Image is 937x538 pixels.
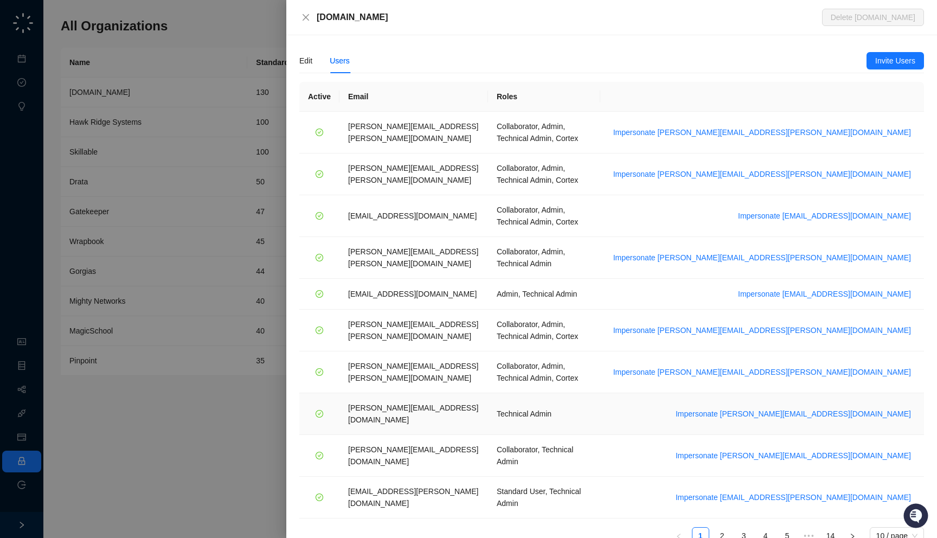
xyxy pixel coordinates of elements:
[488,435,600,477] td: Collaborator, Technical Admin
[488,477,600,518] td: Standard User, Technical Admin
[108,178,131,187] span: Pylon
[867,52,924,69] button: Invite Users
[11,153,20,162] div: 📚
[609,126,915,139] button: Impersonate [PERSON_NAME][EMAIL_ADDRESS][PERSON_NAME][DOMAIN_NAME]
[299,55,312,67] div: Edit
[348,403,478,424] span: [PERSON_NAME][EMAIL_ADDRESS][DOMAIN_NAME]
[316,452,323,459] span: check-circle
[609,251,915,264] button: Impersonate [PERSON_NAME][EMAIL_ADDRESS][PERSON_NAME][DOMAIN_NAME]
[316,368,323,376] span: check-circle
[671,407,915,420] button: Impersonate [PERSON_NAME][EMAIL_ADDRESS][DOMAIN_NAME]
[11,11,33,33] img: Swyft AI
[184,101,197,114] button: Start new chat
[22,152,40,163] span: Docs
[734,209,915,222] button: Impersonate [EMAIL_ADDRESS][DOMAIN_NAME]
[348,445,478,466] span: [PERSON_NAME][EMAIL_ADDRESS][DOMAIN_NAME]
[822,9,924,26] button: Delete [DOMAIN_NAME]
[348,247,478,268] span: [PERSON_NAME][EMAIL_ADDRESS][PERSON_NAME][DOMAIN_NAME]
[299,82,339,112] th: Active
[301,13,310,22] span: close
[613,324,911,336] span: Impersonate [PERSON_NAME][EMAIL_ADDRESS][PERSON_NAME][DOMAIN_NAME]
[37,109,137,118] div: We're available if you need us!
[609,324,915,337] button: Impersonate [PERSON_NAME][EMAIL_ADDRESS][PERSON_NAME][DOMAIN_NAME]
[671,449,915,462] button: Impersonate [PERSON_NAME][EMAIL_ADDRESS][DOMAIN_NAME]
[316,254,323,261] span: check-circle
[488,195,600,237] td: Collaborator, Admin, Technical Admin, Cortex
[734,287,915,300] button: Impersonate [EMAIL_ADDRESS][DOMAIN_NAME]
[317,11,822,24] div: [DOMAIN_NAME]
[299,11,312,24] button: Close
[7,148,44,167] a: 📚Docs
[488,393,600,435] td: Technical Admin
[339,82,488,112] th: Email
[348,320,478,341] span: [PERSON_NAME][EMAIL_ADDRESS][PERSON_NAME][DOMAIN_NAME]
[316,326,323,334] span: check-circle
[49,153,57,162] div: 📶
[316,494,323,501] span: check-circle
[488,153,600,195] td: Collaborator, Admin, Technical Admin, Cortex
[316,290,323,298] span: check-circle
[348,212,477,220] span: [EMAIL_ADDRESS][DOMAIN_NAME]
[316,129,323,136] span: check-circle
[348,290,477,298] span: [EMAIL_ADDRESS][DOMAIN_NAME]
[44,148,88,167] a: 📶Status
[348,164,478,184] span: [PERSON_NAME][EMAIL_ADDRESS][PERSON_NAME][DOMAIN_NAME]
[902,502,932,531] iframe: Open customer support
[60,152,84,163] span: Status
[676,491,911,503] span: Impersonate [EMAIL_ADDRESS][PERSON_NAME][DOMAIN_NAME]
[316,170,323,178] span: check-circle
[609,366,915,379] button: Impersonate [PERSON_NAME][EMAIL_ADDRESS][PERSON_NAME][DOMAIN_NAME]
[875,55,915,67] span: Invite Users
[613,168,911,180] span: Impersonate [PERSON_NAME][EMAIL_ADDRESS][PERSON_NAME][DOMAIN_NAME]
[316,212,323,220] span: check-circle
[11,43,197,61] p: Welcome 👋
[488,237,600,279] td: Collaborator, Admin, Technical Admin
[37,98,178,109] div: Start new chat
[11,61,197,78] h2: How can we help?
[488,310,600,351] td: Collaborator, Admin, Technical Admin, Cortex
[348,122,478,143] span: [PERSON_NAME][EMAIL_ADDRESS][PERSON_NAME][DOMAIN_NAME]
[76,178,131,187] a: Powered byPylon
[738,288,911,300] span: Impersonate [EMAIL_ADDRESS][DOMAIN_NAME]
[609,168,915,181] button: Impersonate [PERSON_NAME][EMAIL_ADDRESS][PERSON_NAME][DOMAIN_NAME]
[488,82,600,112] th: Roles
[488,279,600,310] td: Admin, Technical Admin
[330,55,350,67] div: Users
[738,210,911,222] span: Impersonate [EMAIL_ADDRESS][DOMAIN_NAME]
[316,410,323,418] span: check-circle
[613,366,911,378] span: Impersonate [PERSON_NAME][EMAIL_ADDRESS][PERSON_NAME][DOMAIN_NAME]
[11,98,30,118] img: 5124521997842_fc6d7dfcefe973c2e489_88.png
[613,126,911,138] span: Impersonate [PERSON_NAME][EMAIL_ADDRESS][PERSON_NAME][DOMAIN_NAME]
[348,362,478,382] span: [PERSON_NAME][EMAIL_ADDRESS][PERSON_NAME][DOMAIN_NAME]
[671,491,915,504] button: Impersonate [EMAIL_ADDRESS][PERSON_NAME][DOMAIN_NAME]
[676,408,911,420] span: Impersonate [PERSON_NAME][EMAIL_ADDRESS][DOMAIN_NAME]
[613,252,911,264] span: Impersonate [PERSON_NAME][EMAIL_ADDRESS][PERSON_NAME][DOMAIN_NAME]
[488,351,600,393] td: Collaborator, Admin, Technical Admin, Cortex
[348,487,478,508] span: [EMAIL_ADDRESS][PERSON_NAME][DOMAIN_NAME]
[488,112,600,153] td: Collaborator, Admin, Technical Admin, Cortex
[676,450,911,462] span: Impersonate [PERSON_NAME][EMAIL_ADDRESS][DOMAIN_NAME]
